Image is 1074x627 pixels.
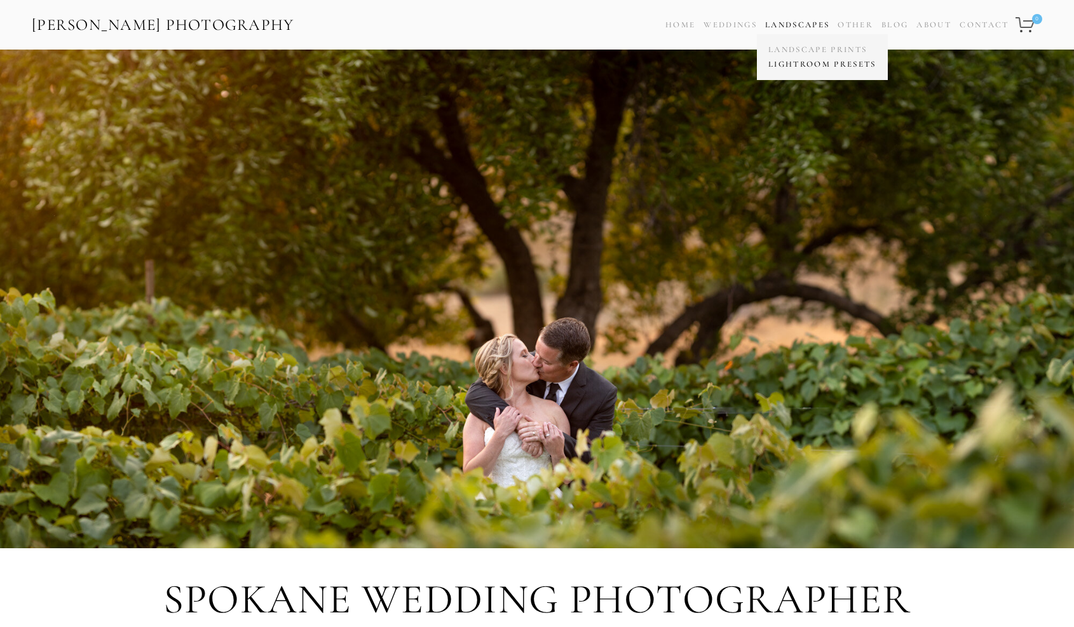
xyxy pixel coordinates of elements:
[32,577,1042,623] h1: Spokane Wedding Photographer
[31,11,296,39] a: [PERSON_NAME] Photography
[1014,10,1043,40] a: 0 items in cart
[916,16,951,34] a: About
[960,16,1009,34] a: Contact
[765,43,880,57] a: Landscape Prints
[665,16,695,34] a: Home
[881,16,908,34] a: Blog
[1032,14,1042,24] span: 0
[765,57,880,72] a: Lightroom Presets
[838,20,873,30] a: Other
[704,20,757,30] a: Weddings
[765,20,829,30] a: Landscapes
